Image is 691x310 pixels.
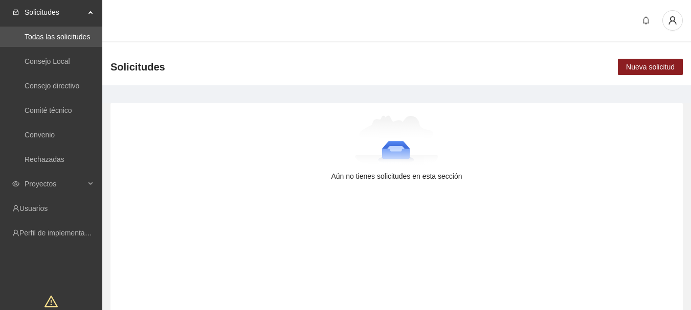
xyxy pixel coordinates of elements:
span: Nueva solicitud [626,61,675,73]
div: Aún no tienes solicitudes en esta sección [127,171,666,182]
a: Comité técnico [25,106,72,114]
a: Todas las solicitudes [25,33,90,41]
span: Proyectos [25,174,85,194]
span: warning [44,295,58,308]
a: Convenio [25,131,55,139]
span: Solicitudes [25,2,85,22]
span: Solicitudes [110,59,165,75]
a: Consejo directivo [25,82,79,90]
button: Nueva solicitud [618,59,683,75]
a: Usuarios [19,204,48,212]
a: Perfil de implementadora [19,229,99,237]
span: user [663,16,682,25]
button: bell [638,12,654,29]
img: Aún no tienes solicitudes en esta sección [355,115,438,166]
a: Rechazadas [25,155,64,163]
span: eye [12,180,19,187]
span: inbox [12,9,19,16]
a: Consejo Local [25,57,70,65]
span: bell [638,16,654,25]
button: user [662,10,683,31]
